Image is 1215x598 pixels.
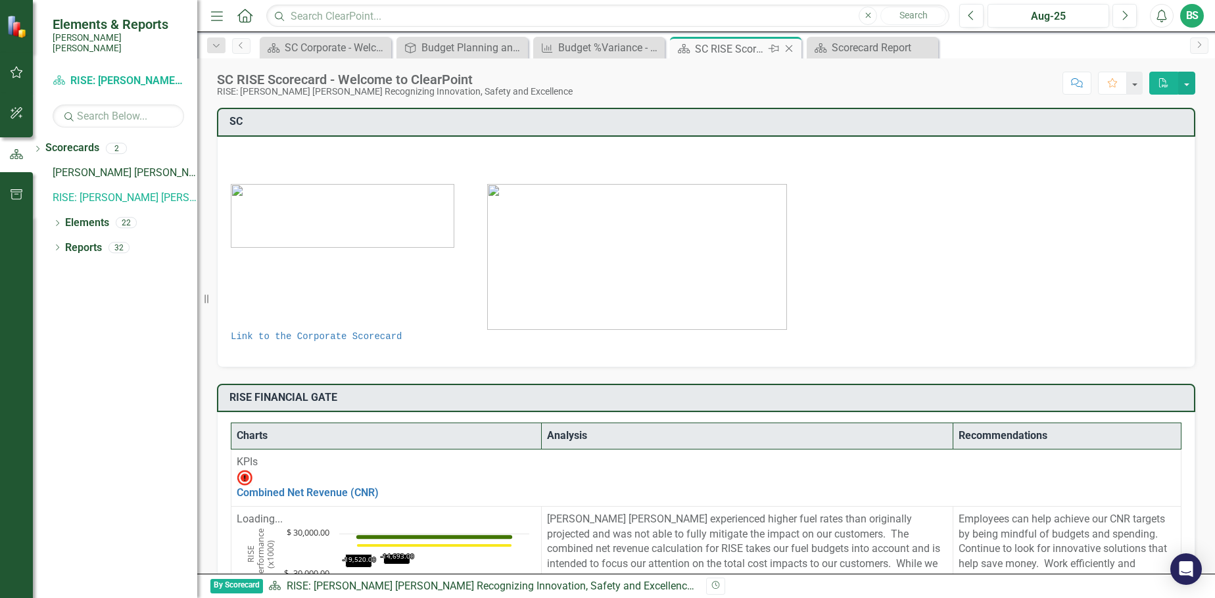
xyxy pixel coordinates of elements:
[558,39,661,56] div: Budget %Variance​ - Electric NFOM + CAPITAL
[988,4,1109,28] button: Aug-25
[287,526,329,538] text: $ 30,000.00
[356,534,513,540] g: Gate 2 (min CNR for 100% potential payout), series 3 of 3. Line with 5 data points.
[695,41,765,57] div: SC RISE Scorecard - Welcome to ClearPoint
[343,555,376,564] text: -19,520.00
[210,579,263,594] span: By Scorecard
[268,579,696,594] div: »
[237,428,536,444] div: Charts
[217,87,573,97] div: RISE: [PERSON_NAME] [PERSON_NAME] Recognizing Innovation, Safety and Excellence
[1170,553,1202,585] div: Open Intercom Messenger
[832,39,935,56] div: Scorecard Report
[237,486,379,499] a: Combined Net Revenue (CNR)
[229,116,1187,127] h3: SC
[346,554,372,567] path: Mar-25, -19,520. YTD CNR .
[487,184,787,330] img: mceclip0%20v2.jpg
[421,39,525,56] div: Budget Planning and Execution
[237,470,252,486] img: Not Meeting Target
[1180,4,1204,28] button: BS
[65,241,102,256] a: Reports
[231,331,402,342] a: Link to the Corporate Scorecard
[263,39,388,56] a: SC Corporate - Welcome to ClearPoint
[266,5,949,28] input: Search ClearPoint...
[106,143,127,154] div: 2
[880,7,946,25] button: Search
[65,216,109,231] a: Elements
[284,567,329,579] text: $ -30,000.00
[810,39,935,56] a: Scorecard Report
[217,72,573,87] div: SC RISE Scorecard - Welcome to ClearPoint
[229,392,1187,403] h3: RISE FINANCIAL GATE
[237,455,1176,470] div: KPIs
[381,551,414,561] text: -14,693.00
[536,39,661,56] a: Budget %Variance​ - Electric NFOM + CAPITAL
[287,580,694,592] a: RISE: [PERSON_NAME] [PERSON_NAME] Recognizing Innovation, Safety and Excellence
[547,428,947,444] div: Analysis
[45,141,99,156] a: Scorecards
[53,32,184,54] small: [PERSON_NAME] [PERSON_NAME]
[245,528,276,579] text: RISE Performance (x1000)
[108,242,130,253] div: 32
[7,14,30,37] img: ClearPoint Strategy
[53,16,184,32] span: Elements & Reports
[116,218,137,229] div: 22
[356,543,513,548] g: Gate 1 (min CNR for 50% potential payout), series 2 of 3. Line with 5 data points.
[992,9,1105,24] div: Aug-25
[285,39,388,56] div: SC Corporate - Welcome to ClearPoint
[53,74,184,89] a: RISE: [PERSON_NAME] [PERSON_NAME] Recognizing Innovation, Safety and Excellence
[53,191,197,206] a: RISE: [PERSON_NAME] [PERSON_NAME] Recognizing Innovation, Safety and Excellence
[53,166,197,181] a: [PERSON_NAME] [PERSON_NAME] CORPORATE Balanced Scorecard
[53,104,184,127] input: Search Below...
[899,10,928,20] span: Search
[959,428,1176,444] div: Recommendations
[237,512,536,527] div: Loading...
[384,554,410,564] path: Jun-25, -14,693. YTD CNR .
[400,39,525,56] a: Budget Planning and Execution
